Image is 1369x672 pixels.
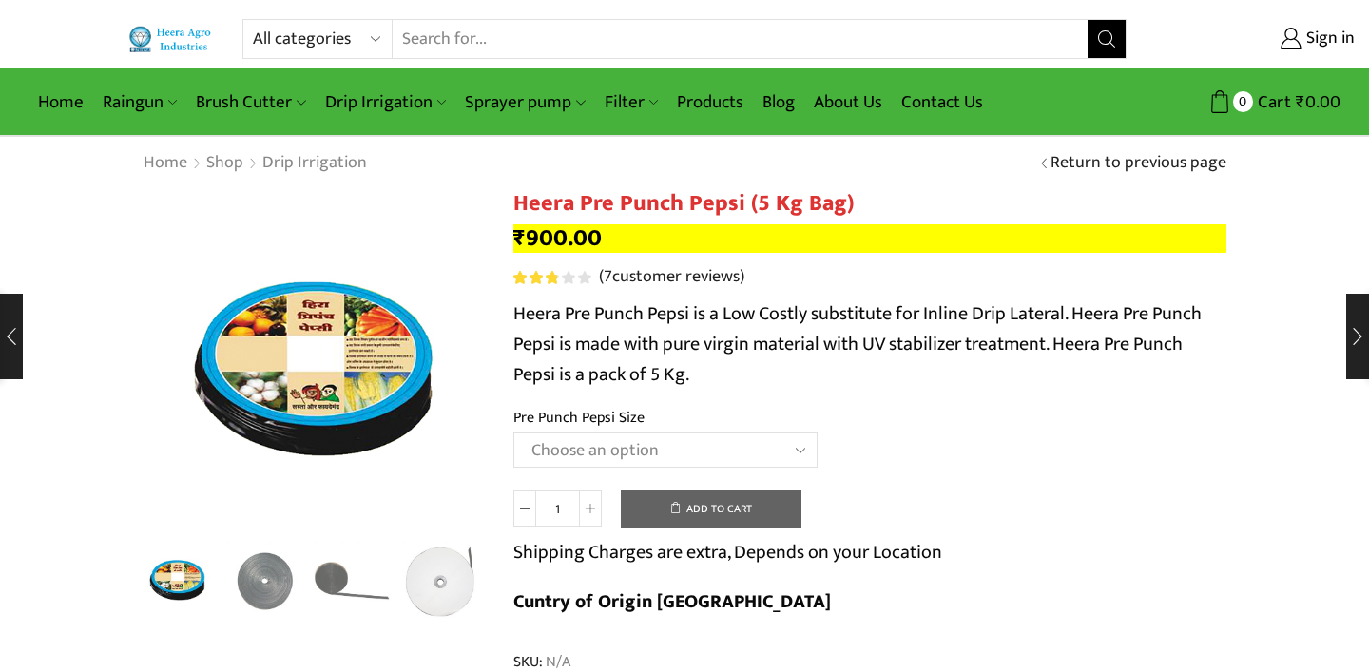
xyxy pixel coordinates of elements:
b: Cuntry of Origin [GEOGRAPHIC_DATA] [513,586,831,618]
a: Contact Us [892,80,993,125]
a: (7customer reviews) [599,265,744,290]
span: Rated out of 5 based on customer ratings [513,271,557,284]
a: Brush Cutter [186,80,315,125]
a: Drip Irrigation [261,151,368,176]
nav: Breadcrumb [143,151,368,176]
p: Heera Pre Punch Pepsi is a Low Costly substitute for Inline Drip Lateral. Heera Pre Punch Pepsi i... [513,298,1226,390]
a: Blog [753,80,804,125]
li: 4 / 5 [402,542,481,618]
span: Cart [1253,89,1291,115]
span: 7 [513,271,594,284]
a: Ok1 [226,542,305,621]
a: Home [143,151,188,176]
li: 2 / 5 [226,542,305,618]
img: Heera Pre Punch Pepsi [143,190,485,532]
h1: Heera Pre Punch Pepsi (5 Kg Bag) [513,190,1226,218]
input: Search for... [393,20,1088,58]
p: Shipping Charges are extra, Depends on your Location [513,537,942,567]
bdi: 0.00 [1296,87,1340,117]
div: Rated 2.86 out of 5 [513,271,590,284]
span: ₹ [1296,87,1305,117]
a: 5 [402,542,481,621]
a: Return to previous page [1051,151,1226,176]
a: Raingun [93,80,186,125]
span: Sign in [1302,27,1355,51]
a: Shop [205,151,244,176]
a: Sprayer pump [455,80,594,125]
button: Add to cart [621,490,801,528]
a: Filter [595,80,667,125]
a: Sign in [1155,22,1355,56]
span: 7 [604,262,612,291]
span: ₹ [513,219,526,258]
label: Pre Punch Pepsi Size [513,407,645,429]
a: Products [667,80,753,125]
bdi: 900.00 [513,219,602,258]
img: Heera Pre Punch Pepsi [138,539,217,618]
a: 0 Cart ₹0.00 [1146,85,1340,120]
a: Drip Irrigation [316,80,455,125]
li: 1 / 5 [138,542,217,618]
a: Home [29,80,93,125]
button: Search button [1088,20,1126,58]
a: About Us [804,80,892,125]
div: 1 / 5 [143,190,485,532]
li: 3 / 5 [314,542,393,618]
input: Product quantity [536,490,579,527]
span: 0 [1233,91,1253,111]
a: 4 [314,542,393,621]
